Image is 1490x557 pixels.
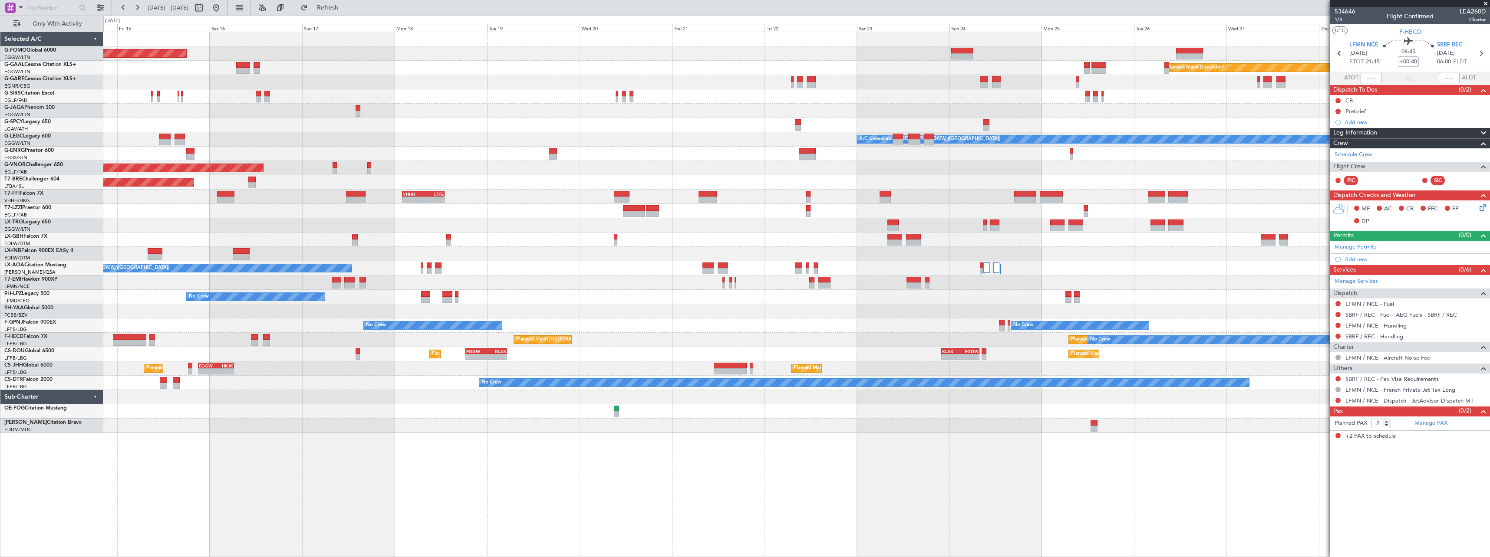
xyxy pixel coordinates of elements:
[4,240,30,247] a: EDLW/DTM
[1349,49,1367,58] span: [DATE]
[1459,85,1471,94] span: (0/2)
[1333,406,1343,416] span: Pax
[4,205,22,210] span: T7-LZZI
[4,162,63,167] a: G-VNORChallenger 650
[4,326,27,333] a: LFPB/LBG
[960,349,979,354] div: EGGW
[1399,27,1421,36] span: F-HECD
[4,105,24,110] span: G-JAGA
[4,169,27,175] a: EGLF/FAB
[949,24,1042,32] div: Sun 24
[297,1,349,15] button: Refresh
[4,298,30,304] a: LFMD/CEQ
[1437,49,1455,58] span: [DATE]
[1071,333,1208,346] div: Planned Maint [GEOGRAPHIC_DATA] ([GEOGRAPHIC_DATA])
[4,162,26,167] span: G-VNOR
[4,369,27,376] a: LFPB/LBG
[4,234,47,239] a: LX-GBHFalcon 7X
[1345,397,1474,404] a: LFMN / NCE - Dispatch - JetAdvisor Dispatch MT
[1013,319,1033,332] div: No Crew
[516,333,653,346] div: Planned Maint [GEOGRAPHIC_DATA] ([GEOGRAPHIC_DATA])
[4,277,21,282] span: T7-EMI
[4,348,54,354] a: CS-DOUGlobal 6500
[4,341,27,347] a: LFPB/LBG
[216,369,233,374] div: -
[1090,333,1110,346] div: No Crew
[23,21,92,27] span: Only With Activity
[4,134,23,139] span: G-LEGC
[4,320,23,325] span: F-GPNJ
[1345,322,1407,329] a: LFMN / NCE - Handling
[4,406,25,411] span: OE-FOG
[1345,118,1486,126] div: Add new
[1333,364,1352,374] span: Others
[4,191,43,196] a: T7-FFIFalcon 7X
[423,191,444,197] div: LTFE
[1361,73,1381,83] input: --:--
[4,312,27,318] a: FCBB/BZV
[1042,24,1134,32] div: Mon 25
[4,105,55,110] a: G-JAGAPhenom 300
[4,83,30,89] a: EGNR/CEG
[1333,265,1356,275] span: Services
[1071,347,1208,360] div: Planned Maint [GEOGRAPHIC_DATA] ([GEOGRAPHIC_DATA])
[4,234,23,239] span: LX-GBH
[1462,74,1476,82] span: ALDT
[1459,406,1471,415] span: (0/2)
[1335,151,1372,159] a: Schedule Crew
[1226,24,1319,32] div: Wed 27
[4,277,57,282] a: T7-EMIHawker 900XP
[1414,419,1447,428] a: Manage PAX
[1361,217,1369,226] span: DP
[302,24,395,32] div: Sun 17
[4,97,27,104] a: EGLF/FAB
[4,177,22,182] span: T7-BRE
[189,290,209,303] div: No Crew
[942,354,960,360] div: -
[1384,205,1392,213] span: AC
[1431,176,1445,185] div: SIC
[1349,58,1364,66] span: ETOT
[942,349,960,354] div: KLAX
[1319,24,1411,32] div: Thu 28
[4,54,30,61] a: EGGW/LTN
[1345,97,1353,104] div: CB
[4,291,22,296] span: 9H-LPZ
[1345,108,1366,115] div: Prebrief
[1349,41,1378,49] span: LFMN NCE
[4,191,20,196] span: T7-FFI
[1333,138,1348,148] span: Crew
[4,262,66,268] a: LX-AOACitation Mustang
[4,91,54,96] a: G-SIRSCitation Excel
[857,24,949,32] div: Sat 23
[4,119,23,125] span: G-SPCY
[1333,190,1416,200] span: Dispatch Checks and Weather
[1452,205,1459,213] span: FP
[4,283,30,290] a: LFMN/NCE
[4,363,53,368] a: CS-JHHGlobal 6000
[1360,177,1380,184] div: - -
[4,305,53,311] a: 9H-YAAGlobal 5000
[1406,205,1414,213] span: CR
[4,334,23,339] span: F-HECD
[1361,205,1370,213] span: MF
[4,377,53,382] a: CS-DTRFalcon 2000
[4,69,30,75] a: EGGW/LTN
[4,226,30,233] a: EGGW/LTN
[1428,205,1438,213] span: FFC
[487,24,580,32] div: Tue 19
[210,24,302,32] div: Sat 16
[4,126,28,132] a: LGAV/ATH
[148,4,188,12] span: [DATE] - [DATE]
[794,362,930,375] div: Planned Maint [GEOGRAPHIC_DATA] ([GEOGRAPHIC_DATA])
[672,24,765,32] div: Thu 21
[1333,231,1354,241] span: Permits
[4,91,21,96] span: G-SIRS
[4,62,24,67] span: G-GAAL
[1459,230,1471,239] span: (0/0)
[1437,41,1463,49] span: SBRF REC
[432,347,568,360] div: Planned Maint [GEOGRAPHIC_DATA] ([GEOGRAPHIC_DATA])
[466,354,486,360] div: -
[4,220,23,225] span: LX-TRO
[4,205,51,210] a: T7-LZZIPraetor 600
